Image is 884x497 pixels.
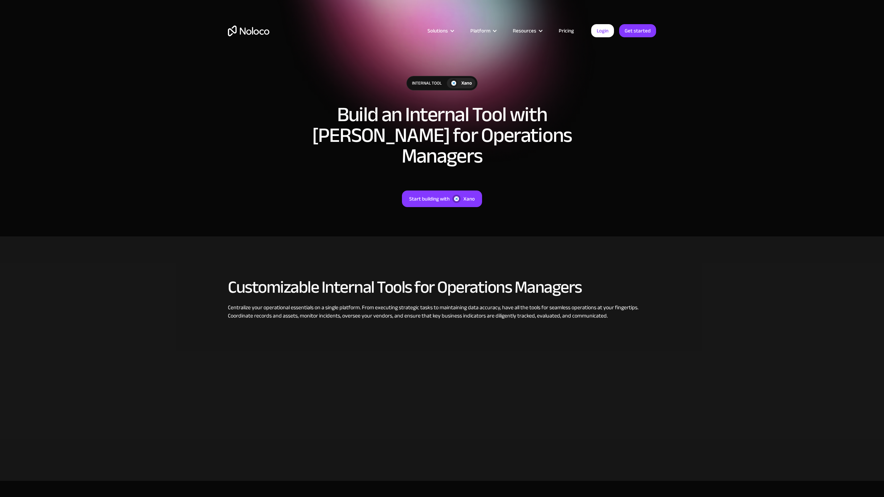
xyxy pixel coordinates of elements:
div: Solutions [427,26,448,35]
a: home [228,26,269,36]
div: Start building with [409,194,450,203]
div: Platform [470,26,490,35]
div: Resources [513,26,536,35]
h1: Build an Internal Tool with [PERSON_NAME] for Operations Managers [287,104,597,166]
a: Login [591,24,614,37]
a: Pricing [550,26,583,35]
div: Resources [504,26,550,35]
h2: Customizable Internal Tools for Operations Managers [228,278,656,296]
a: Start building withXano [402,191,482,207]
div: Platform [462,26,504,35]
div: Solutions [419,26,462,35]
a: Get started [619,24,656,37]
div: Xano [463,194,475,203]
div: Xano [461,79,472,87]
div: Internal Tool [407,76,447,90]
div: Centralize your operational essentials on a single platform. From executing strategic tasks to ma... [228,303,656,320]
